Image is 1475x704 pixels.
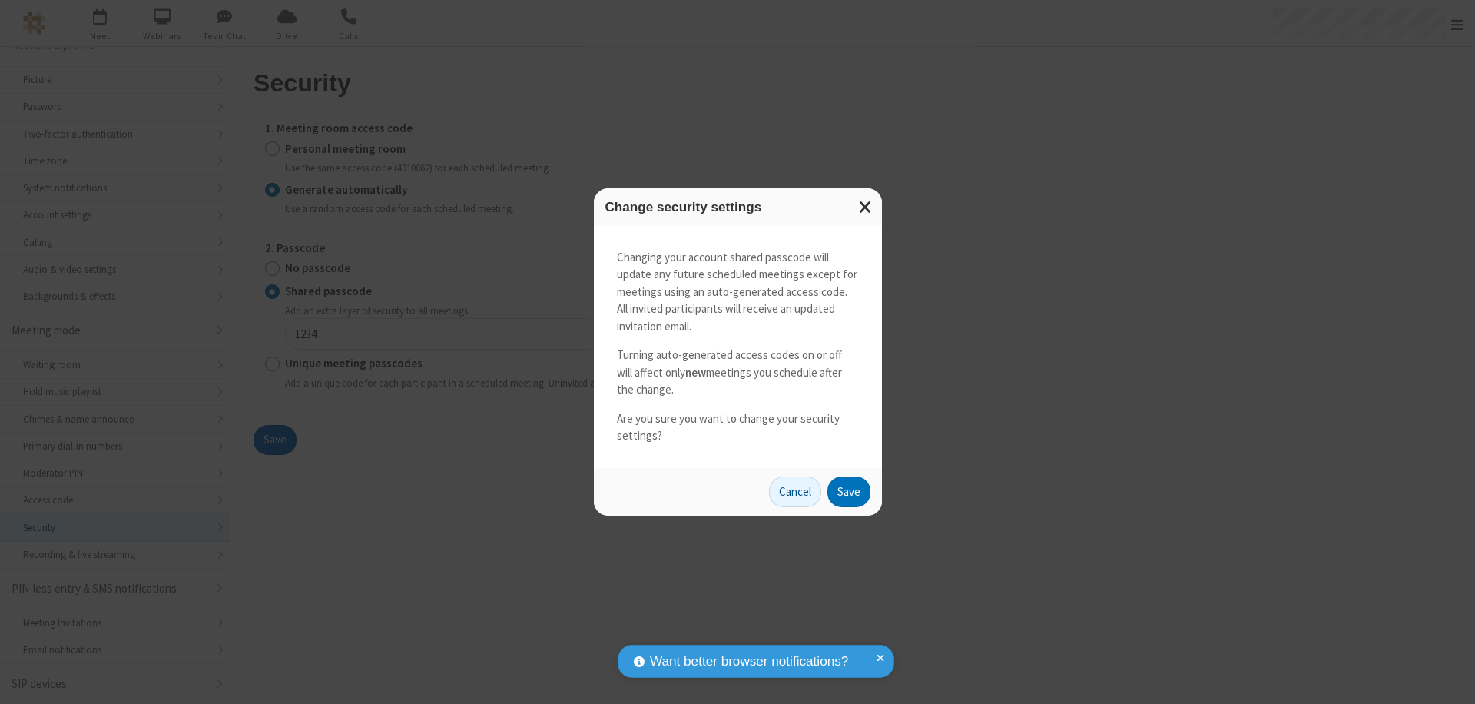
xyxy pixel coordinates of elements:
strong: new [685,365,706,380]
p: Changing your account shared passcode will update any future scheduled meetings except for meetin... [617,249,859,336]
p: Turning auto-generated access codes on or off will affect only meetings you schedule after the ch... [617,347,859,399]
span: Want better browser notifications? [650,652,848,672]
p: Are you sure you want to change your security settings? [617,410,859,445]
button: Save [827,477,870,507]
button: Close modal [850,188,882,226]
button: Cancel [769,477,821,507]
h3: Change security settings [605,200,870,214]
